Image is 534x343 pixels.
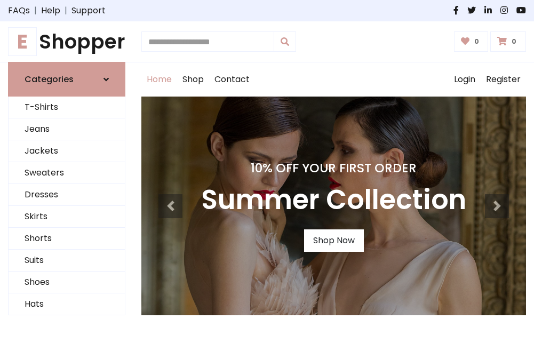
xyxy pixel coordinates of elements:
a: Shorts [9,228,125,250]
a: FAQs [8,4,30,17]
a: Sweaters [9,162,125,184]
a: Hats [9,293,125,315]
a: Categories [8,62,125,97]
a: Help [41,4,60,17]
a: Shop [177,62,209,97]
a: Register [481,62,526,97]
h1: Shopper [8,30,125,53]
a: Contact [209,62,255,97]
a: 0 [454,31,489,52]
h4: 10% Off Your First Order [201,161,466,176]
span: E [8,27,37,56]
a: Login [449,62,481,97]
h6: Categories [25,74,74,84]
a: Home [141,62,177,97]
a: Suits [9,250,125,272]
a: Shoes [9,272,125,293]
a: Skirts [9,206,125,228]
a: T-Shirts [9,97,125,118]
span: 0 [472,37,482,46]
a: 0 [490,31,526,52]
span: | [60,4,71,17]
a: Dresses [9,184,125,206]
span: 0 [509,37,519,46]
a: Jeans [9,118,125,140]
h3: Summer Collection [201,184,466,217]
a: Jackets [9,140,125,162]
a: Support [71,4,106,17]
a: Shop Now [304,229,364,252]
a: EShopper [8,30,125,53]
span: | [30,4,41,17]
